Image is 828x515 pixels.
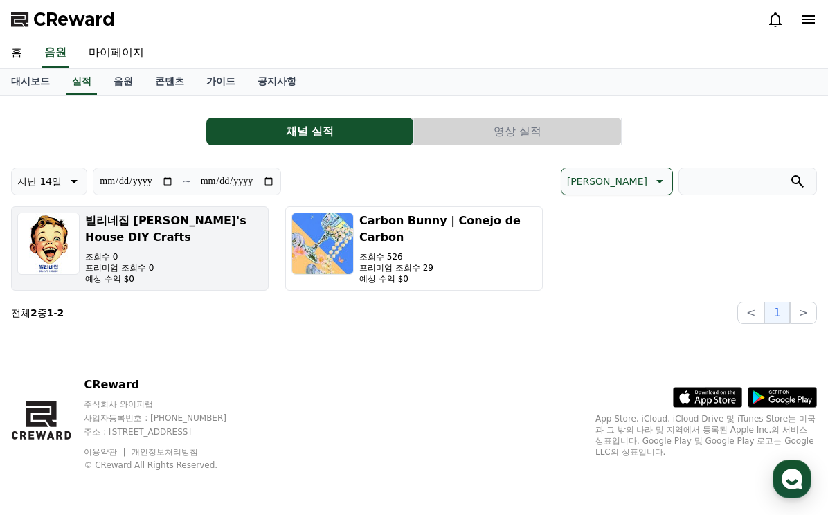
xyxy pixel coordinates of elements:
a: 음원 [42,39,69,68]
p: 주식회사 와이피랩 [84,399,253,410]
img: Carbon Bunny | Conejo de Carbon [291,213,354,275]
a: 이용약관 [84,447,127,457]
button: 지난 14일 [11,168,87,195]
img: 빌리네집 Billy's House DIY Crafts [17,213,80,275]
a: 채널 실적 [206,118,414,145]
a: CReward [11,8,115,30]
button: Carbon Bunny | Conejo de Carbon 조회수 526 프리미엄 조회수 29 예상 수익 $0 [285,206,543,291]
button: 채널 실적 [206,118,413,145]
p: 사업자등록번호 : [PHONE_NUMBER] [84,413,253,424]
strong: 2 [57,307,64,318]
p: [PERSON_NAME] [567,172,647,191]
p: 조회수 0 [85,251,262,262]
p: 예상 수익 $0 [359,273,537,284]
h3: Carbon Bunny | Conejo de Carbon [359,213,537,246]
a: 대화 [91,400,179,435]
p: 프리미엄 조회수 29 [359,262,537,273]
span: 설정 [214,421,231,432]
h3: 빌리네집 [PERSON_NAME]'s House DIY Crafts [85,213,262,246]
a: 실적 [66,69,97,95]
p: 프리미엄 조회수 0 [85,262,262,273]
button: < [737,302,764,324]
button: 1 [764,302,789,324]
a: 마이페이지 [78,39,155,68]
p: App Store, iCloud, iCloud Drive 및 iTunes Store는 미국과 그 밖의 나라 및 지역에서 등록된 Apple Inc.의 서비스 상표입니다. Goo... [595,413,817,458]
p: 지난 14일 [17,172,62,191]
a: 가이드 [195,69,246,95]
p: CReward [84,377,253,393]
span: 홈 [44,421,52,432]
a: 공지사항 [246,69,307,95]
span: 대화 [127,422,143,433]
button: [PERSON_NAME] [561,168,673,195]
p: 조회수 526 [359,251,537,262]
button: > [790,302,817,324]
p: 전체 중 - [11,306,64,320]
span: CReward [33,8,115,30]
a: 홈 [4,400,91,435]
button: 영상 실적 [414,118,621,145]
button: 빌리네집 [PERSON_NAME]'s House DIY Crafts 조회수 0 프리미엄 조회수 0 예상 수익 $0 [11,206,269,291]
a: 개인정보처리방침 [132,447,198,457]
strong: 1 [47,307,54,318]
a: 설정 [179,400,266,435]
a: 음원 [102,69,144,95]
p: © CReward All Rights Reserved. [84,460,253,471]
p: 예상 수익 $0 [85,273,262,284]
strong: 2 [30,307,37,318]
p: ~ [182,173,191,190]
a: 콘텐츠 [144,69,195,95]
p: 주소 : [STREET_ADDRESS] [84,426,253,437]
